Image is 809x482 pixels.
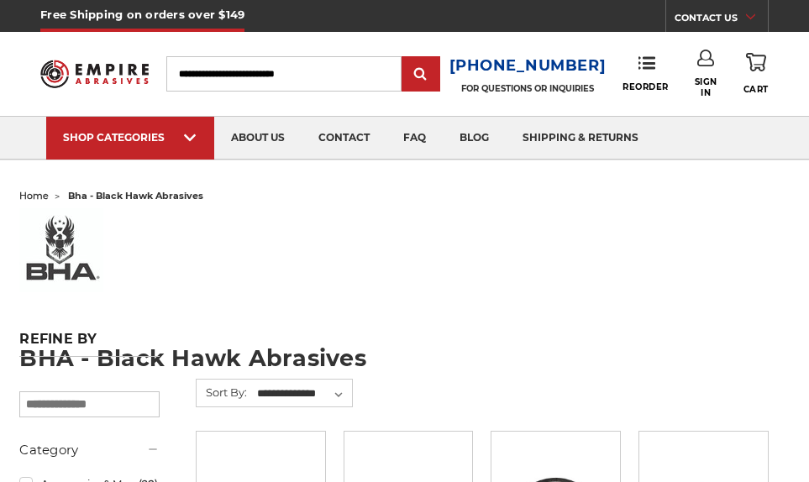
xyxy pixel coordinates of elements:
a: [PHONE_NUMBER] [449,54,607,78]
label: Sort By: [197,380,247,405]
span: Sign In [691,76,722,98]
h5: Category [19,440,159,460]
a: Reorder [623,55,669,92]
img: bha%20logo_1578506219__73569.original.jpg [19,208,103,292]
h5: Refine by [19,331,159,357]
span: Cart [743,84,769,95]
span: Reorder [623,81,669,92]
h1: BHA - Black Hawk Abrasives [19,347,789,369]
span: bha - black hawk abrasives [68,190,203,202]
a: blog [443,117,506,160]
a: shipping & returns [506,117,655,160]
p: FOR QUESTIONS OR INQUIRIES [449,83,607,94]
a: about us [214,117,302,160]
a: CONTACT US [675,8,768,32]
a: home [19,190,49,202]
a: faq [386,117,443,160]
img: Empire Abrasives [40,53,149,95]
a: Cart [743,50,769,97]
div: SHOP CATEGORIES [63,131,197,144]
select: Sort By: [255,381,352,406]
input: Submit [404,58,438,92]
a: contact [302,117,386,160]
